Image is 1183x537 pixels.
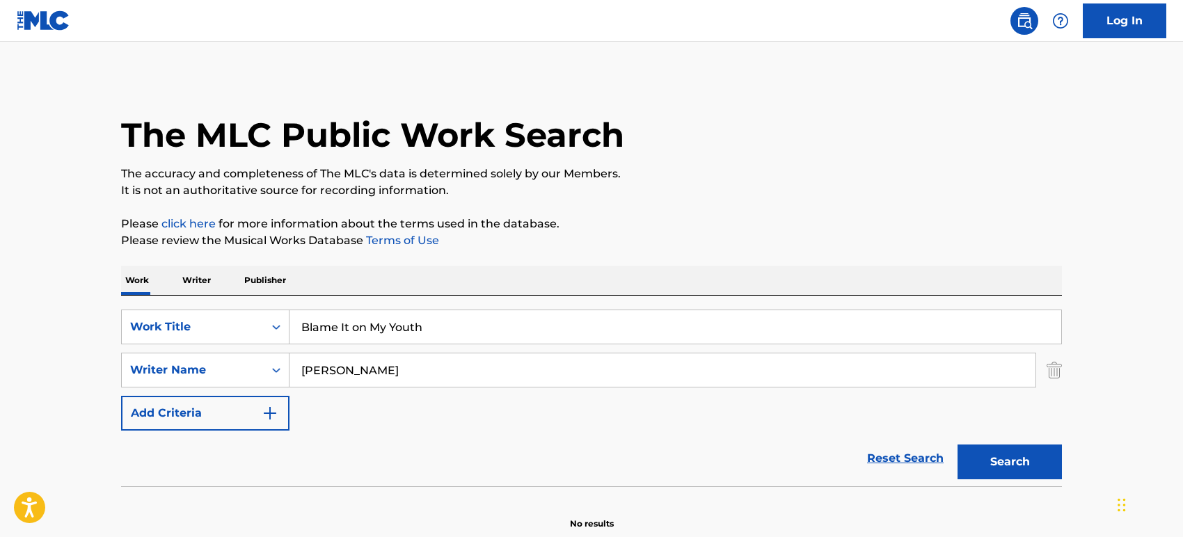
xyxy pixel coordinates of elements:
div: Drag [1118,484,1126,526]
button: Search [958,444,1062,479]
p: It is not an authoritative source for recording information. [121,182,1062,199]
img: MLC Logo [17,10,70,31]
div: Help [1047,7,1074,35]
iframe: Chat Widget [1113,470,1183,537]
img: 9d2ae6d4665cec9f34b9.svg [262,405,278,422]
div: Writer Name [130,362,255,378]
img: Delete Criterion [1047,353,1062,387]
p: No results [570,501,614,530]
p: The accuracy and completeness of The MLC's data is determined solely by our Members. [121,166,1062,182]
a: Terms of Use [363,234,439,247]
button: Add Criteria [121,396,289,431]
a: Reset Search [860,443,951,474]
a: Public Search [1010,7,1038,35]
p: Work [121,266,153,295]
img: search [1016,13,1033,29]
p: Publisher [240,266,290,295]
img: help [1052,13,1069,29]
div: Work Title [130,319,255,335]
a: click here [161,217,216,230]
a: Log In [1083,3,1166,38]
p: Writer [178,266,215,295]
h1: The MLC Public Work Search [121,114,624,156]
form: Search Form [121,310,1062,486]
p: Please review the Musical Works Database [121,232,1062,249]
p: Please for more information about the terms used in the database. [121,216,1062,232]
